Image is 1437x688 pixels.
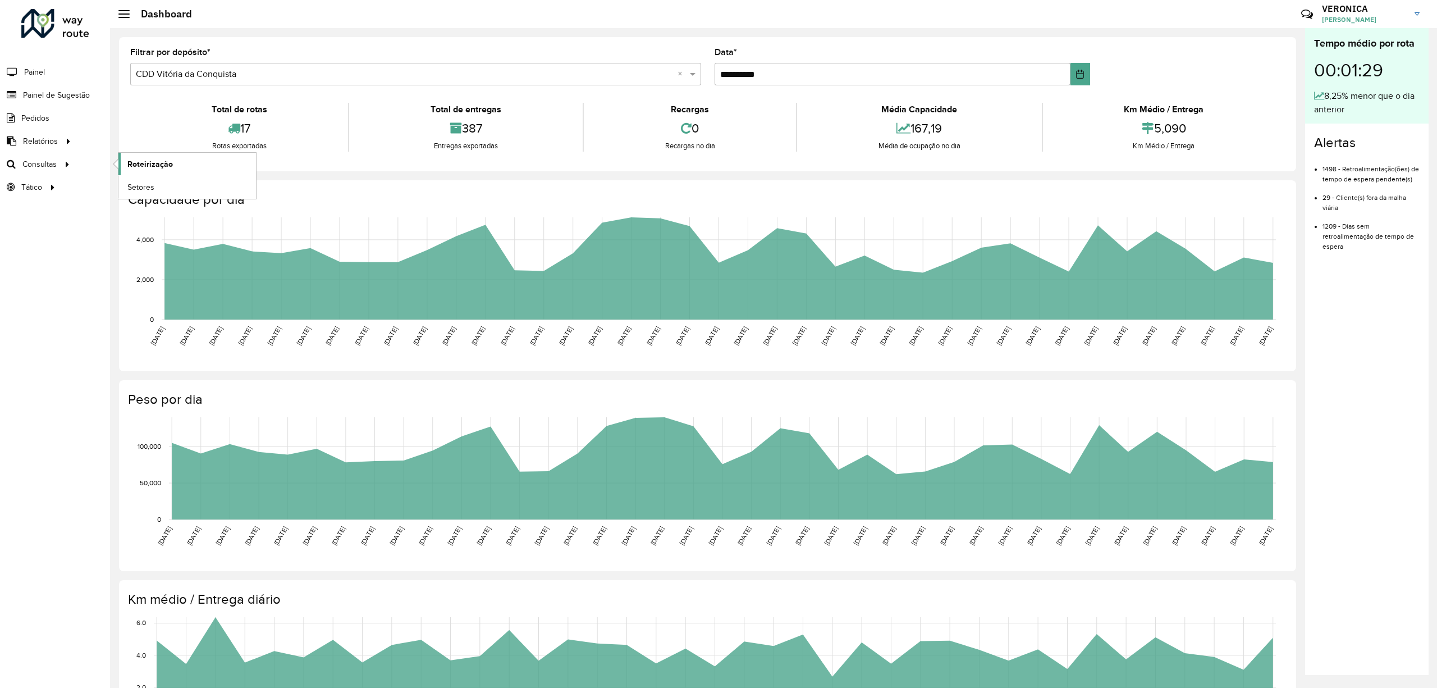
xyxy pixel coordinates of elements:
[295,325,311,347] text: [DATE]
[136,651,146,659] text: 4.0
[1142,525,1158,546] text: [DATE]
[881,525,897,546] text: [DATE]
[1070,63,1091,85] button: Choose Date
[352,140,579,152] div: Entregas exportadas
[237,325,253,347] text: [DATE]
[149,325,166,347] text: [DATE]
[620,525,637,546] text: [DATE]
[591,525,607,546] text: [DATE]
[499,325,515,347] text: [DATE]
[504,525,520,546] text: [DATE]
[557,325,574,347] text: [DATE]
[353,325,369,347] text: [DATE]
[133,103,345,116] div: Total de rotas
[179,325,195,347] text: [DATE]
[1314,51,1420,89] div: 00:01:29
[715,45,737,59] label: Data
[1113,525,1129,546] text: [DATE]
[733,325,749,347] text: [DATE]
[475,525,491,546] text: [DATE]
[1314,36,1420,51] div: Tempo médio por rota
[587,103,793,116] div: Recargas
[645,325,661,347] text: [DATE]
[587,325,603,347] text: [DATE]
[794,525,810,546] text: [DATE]
[140,479,161,486] text: 50,000
[1046,103,1282,116] div: Km Médio / Entrega
[133,116,345,140] div: 17
[1084,525,1100,546] text: [DATE]
[136,619,146,627] text: 6.0
[330,525,346,546] text: [DATE]
[118,176,256,198] a: Setores
[823,525,839,546] text: [DATE]
[157,516,161,523] text: 0
[208,325,224,347] text: [DATE]
[127,158,173,170] span: Roteirização
[128,192,1285,208] h4: Capacidade por dia
[1228,325,1244,347] text: [DATE]
[849,325,866,347] text: [DATE]
[1322,156,1420,184] li: 1498 - Retroalimentação(ões) de tempo de espera pendente(s)
[1054,325,1070,347] text: [DATE]
[157,525,173,546] text: [DATE]
[23,135,58,147] span: Relatórios
[528,325,544,347] text: [DATE]
[417,525,433,546] text: [DATE]
[968,525,984,546] text: [DATE]
[703,325,720,347] text: [DATE]
[1295,2,1319,26] a: Contato Rápido
[1024,325,1041,347] text: [DATE]
[800,103,1038,116] div: Média Capacidade
[382,325,399,347] text: [DATE]
[910,525,926,546] text: [DATE]
[136,276,154,283] text: 2,000
[674,325,690,347] text: [DATE]
[765,525,781,546] text: [DATE]
[23,89,90,101] span: Painel de Sugestão
[852,525,868,546] text: [DATE]
[707,525,723,546] text: [DATE]
[997,525,1013,546] text: [DATE]
[22,158,57,170] span: Consultas
[118,153,256,175] a: Roteirização
[136,236,154,243] text: 4,000
[128,591,1285,608] h4: Km médio / Entrega diário
[562,525,578,546] text: [DATE]
[128,391,1285,408] h4: Peso por dia
[411,325,428,347] text: [DATE]
[1055,525,1071,546] text: [DATE]
[441,325,457,347] text: [DATE]
[1111,325,1128,347] text: [DATE]
[1199,325,1215,347] text: [DATE]
[1046,140,1282,152] div: Km Médio / Entrega
[359,525,376,546] text: [DATE]
[214,525,231,546] text: [DATE]
[533,525,550,546] text: [DATE]
[1257,325,1274,347] text: [DATE]
[24,66,45,78] span: Painel
[800,140,1038,152] div: Média de ocupação no dia
[1322,184,1420,213] li: 29 - Cliente(s) fora da malha viária
[301,525,318,546] text: [DATE]
[21,112,49,124] span: Pedidos
[1170,325,1186,347] text: [DATE]
[678,525,694,546] text: [DATE]
[800,116,1038,140] div: 167,19
[130,45,210,59] label: Filtrar por depósito
[908,325,924,347] text: [DATE]
[649,525,665,546] text: [DATE]
[352,116,579,140] div: 387
[762,325,778,347] text: [DATE]
[185,525,202,546] text: [DATE]
[1082,325,1099,347] text: [DATE]
[1257,525,1274,546] text: [DATE]
[133,140,345,152] div: Rotas exportadas
[1229,525,1245,546] text: [DATE]
[1314,135,1420,151] h4: Alertas
[587,116,793,140] div: 0
[388,525,405,546] text: [DATE]
[272,525,289,546] text: [DATE]
[324,325,340,347] text: [DATE]
[150,316,154,323] text: 0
